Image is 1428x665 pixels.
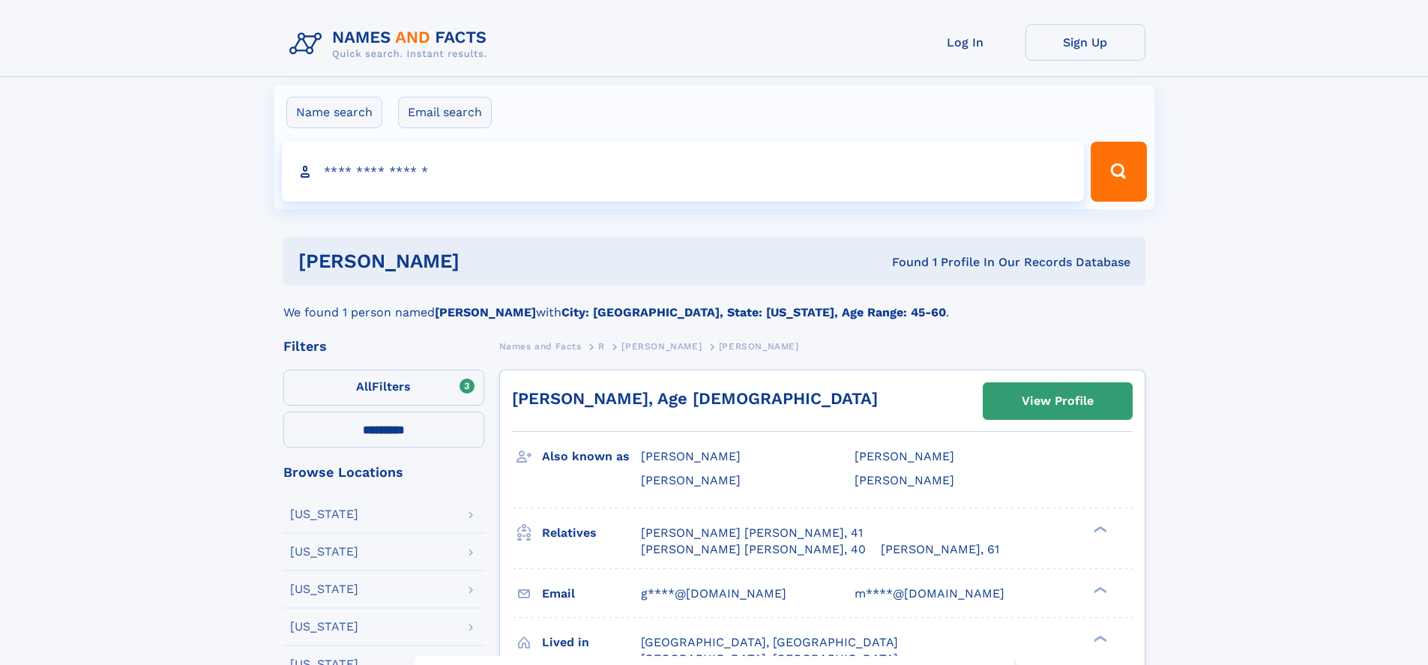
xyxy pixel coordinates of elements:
div: [US_STATE] [290,621,358,633]
div: Browse Locations [283,466,484,479]
h3: Email [542,581,641,607]
a: [PERSON_NAME] [PERSON_NAME], 41 [641,525,863,541]
span: [PERSON_NAME] [719,341,799,352]
a: Sign Up [1025,24,1145,61]
span: [PERSON_NAME] [641,473,741,487]
h3: Also known as [542,444,641,469]
a: Log In [906,24,1025,61]
span: [PERSON_NAME] [855,449,954,463]
label: Filters [283,370,484,406]
span: All [356,379,372,394]
span: [PERSON_NAME] [641,449,741,463]
a: View Profile [983,383,1132,419]
input: search input [282,142,1085,202]
div: [US_STATE] [290,583,358,595]
b: [PERSON_NAME] [435,305,536,319]
span: [GEOGRAPHIC_DATA], [GEOGRAPHIC_DATA] [641,635,898,649]
h3: Lived in [542,630,641,655]
a: [PERSON_NAME], 61 [881,541,999,558]
div: ❯ [1090,524,1108,534]
b: City: [GEOGRAPHIC_DATA], State: [US_STATE], Age Range: 45-60 [561,305,946,319]
div: Filters [283,340,484,353]
span: [PERSON_NAME] [855,473,954,487]
a: R [598,337,605,355]
div: [US_STATE] [290,546,358,558]
div: ❯ [1090,585,1108,595]
div: View Profile [1022,384,1094,418]
img: Logo Names and Facts [283,24,499,64]
label: Name search [286,97,382,128]
h1: [PERSON_NAME] [298,252,676,271]
span: R [598,341,605,352]
div: [US_STATE] [290,508,358,520]
div: ❯ [1090,634,1108,643]
label: Email search [398,97,492,128]
a: [PERSON_NAME] [621,337,702,355]
a: [PERSON_NAME] [PERSON_NAME], 40 [641,541,866,558]
a: [PERSON_NAME], Age [DEMOGRAPHIC_DATA] [512,389,878,408]
h3: Relatives [542,520,641,546]
div: We found 1 person named with . [283,286,1145,322]
button: Search Button [1091,142,1146,202]
div: Found 1 Profile In Our Records Database [675,254,1130,271]
span: [PERSON_NAME] [621,341,702,352]
a: Names and Facts [499,337,582,355]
